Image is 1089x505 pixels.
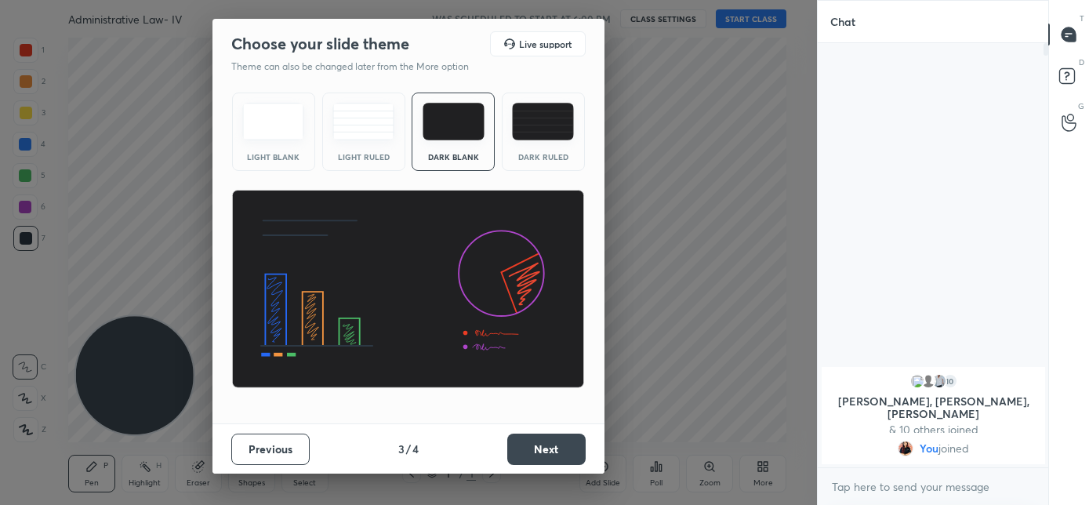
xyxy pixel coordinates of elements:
[942,373,957,389] div: 10
[406,441,411,457] h4: /
[231,190,585,389] img: darkThemeBanner.d06ce4a2.svg
[831,423,1036,436] p: & 10 others joined
[398,441,405,457] h4: 3
[1078,100,1084,112] p: G
[909,373,924,389] img: 3
[818,364,1049,467] div: grid
[242,153,305,161] div: Light Blank
[231,434,310,465] button: Previous
[231,34,409,54] h2: Choose your slide theme
[332,103,394,140] img: lightRuledTheme.5fabf969.svg
[231,60,485,74] p: Theme can also be changed later from the More option
[831,395,1036,420] p: [PERSON_NAME], [PERSON_NAME], [PERSON_NAME]
[423,103,485,140] img: darkTheme.f0cc69e5.svg
[519,39,572,49] h5: Live support
[507,434,586,465] button: Next
[938,442,969,455] span: joined
[422,153,485,161] div: Dark Blank
[412,441,419,457] h4: 4
[332,153,395,161] div: Light Ruled
[1080,13,1084,24] p: T
[920,442,938,455] span: You
[920,373,935,389] img: default.png
[242,103,304,140] img: lightTheme.e5ed3b09.svg
[512,153,575,161] div: Dark Ruled
[512,103,574,140] img: darkRuledTheme.de295e13.svg
[898,441,913,456] img: 05514626b3584cb8bf974ab8136fe915.jpg
[931,373,946,389] img: 9f49b73c654e4168959752afa848a689.jpg
[818,1,868,42] p: Chat
[1079,56,1084,68] p: D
